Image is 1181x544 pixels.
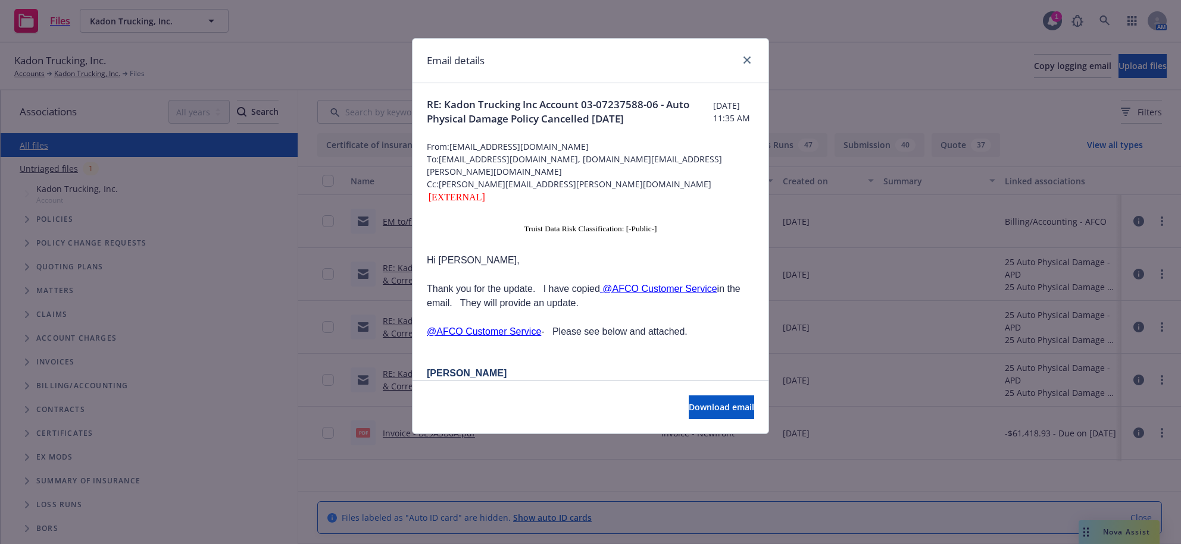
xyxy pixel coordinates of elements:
[490,379,608,389] span: |
[427,190,754,205] div: [EXTERNAL]
[427,98,713,126] span: RE: Kadon Trucking Inc Account 03-07237588-06 - Auto Physical Damage Policy Cancelled [DATE]
[427,282,754,310] p: Thank you for the update. I have copied in the email. They will provide an update.
[427,153,754,178] span: To: [EMAIL_ADDRESS][DOMAIN_NAME], [DOMAIN_NAME][EMAIL_ADDRESS][PERSON_NAME][DOMAIN_NAME]
[493,379,608,389] span: Strategic Growth Manager
[427,53,485,68] h1: Email details
[427,325,754,339] p: - Please see below and attached.
[740,53,754,67] a: close
[689,401,754,413] span: Download email
[427,368,507,378] span: [PERSON_NAME]
[427,379,490,389] span: Vice President
[427,253,754,268] p: Hi [PERSON_NAME],
[600,284,717,294] a: @AFCO Customer Service
[427,326,541,337] a: @AFCO Customer Service
[713,99,754,124] span: [DATE] 11:35 AM
[431,223,751,235] p: Truist Data Risk Classification: [-Public-]
[427,178,754,190] span: Cc: [PERSON_NAME][EMAIL_ADDRESS][PERSON_NAME][DOMAIN_NAME]
[689,395,754,419] button: Download email
[602,284,717,294] span: @AFCO Customer Service
[427,140,754,153] span: From: [EMAIL_ADDRESS][DOMAIN_NAME]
